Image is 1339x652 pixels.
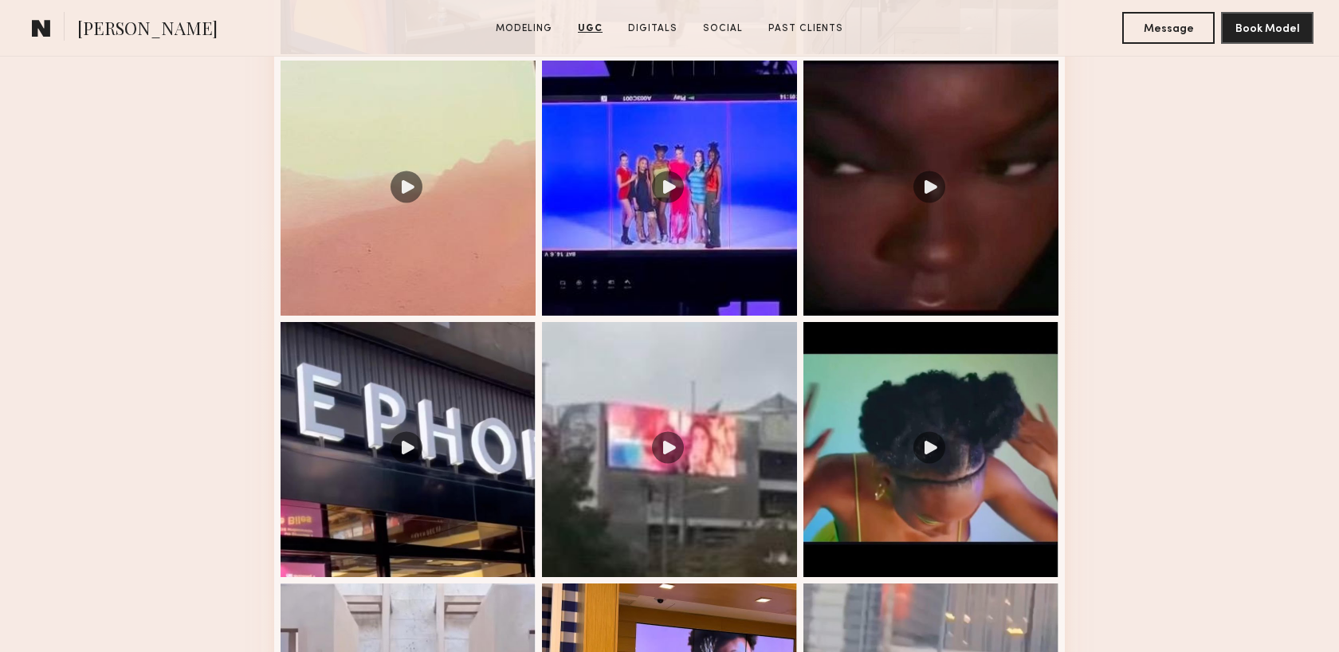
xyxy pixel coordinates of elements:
a: Modeling [489,22,559,36]
button: Book Model [1221,12,1313,44]
a: Social [697,22,749,36]
button: Message [1122,12,1215,44]
a: Digitals [622,22,684,36]
a: UGC [571,22,609,36]
a: Past Clients [762,22,850,36]
span: [PERSON_NAME] [77,16,218,44]
a: Book Model [1221,21,1313,34]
